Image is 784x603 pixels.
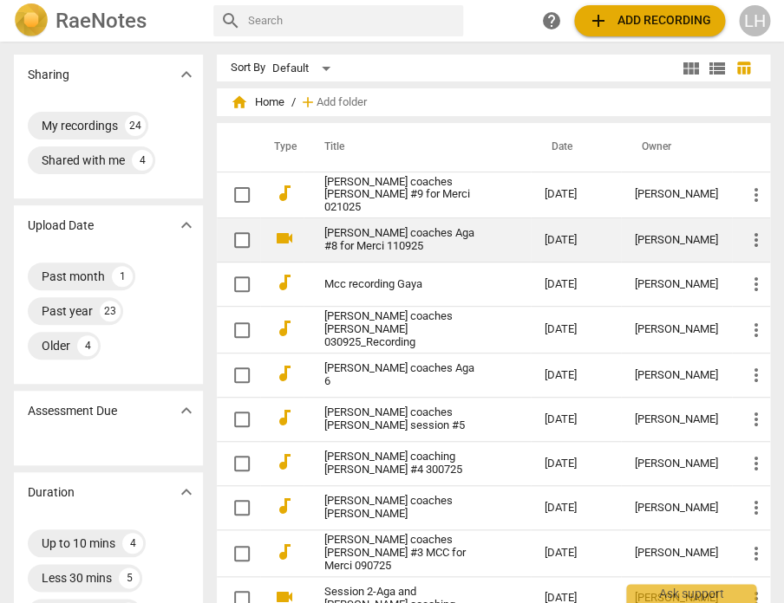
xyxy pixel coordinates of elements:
div: Less 30 mins [42,569,112,587]
button: Show more [173,398,199,424]
div: Past year [42,302,93,320]
span: videocam [274,228,295,249]
div: Sort By [231,62,265,75]
div: [PERSON_NAME] [635,188,718,201]
p: Sharing [28,66,69,84]
div: 1 [112,266,133,287]
span: Add recording [588,10,711,31]
div: [PERSON_NAME] [635,323,718,336]
span: Add folder [317,96,367,109]
p: Assessment Due [28,402,117,420]
span: expand_more [176,482,197,502]
span: audiotrack [274,451,295,472]
td: [DATE] [531,218,621,263]
a: Help [536,5,567,36]
span: more_vert [746,230,767,250]
th: Type [260,123,304,172]
th: Owner [621,123,732,172]
div: [PERSON_NAME] [635,547,718,560]
button: Table view [730,55,756,81]
span: add [588,10,609,31]
span: more_vert [746,274,767,295]
img: Logo [14,3,49,38]
button: Tile view [678,55,704,81]
span: expand_more [176,400,197,421]
span: audiotrack [274,541,295,562]
div: [PERSON_NAME] [635,502,718,515]
span: audiotrack [274,496,295,516]
div: [PERSON_NAME] [635,457,718,470]
button: LH [739,5,770,36]
span: expand_more [176,215,197,236]
div: 4 [122,533,143,554]
a: [PERSON_NAME] coaches Aga #8 for Merci 110925 [324,227,482,253]
span: view_list [707,58,728,79]
div: Past month [42,268,105,285]
span: search [220,10,241,31]
span: / [291,96,296,109]
a: [PERSON_NAME] coaches [PERSON_NAME] #9 for Merci 021025 [324,176,482,215]
div: Older [42,337,70,354]
a: [PERSON_NAME] coaches [PERSON_NAME] [324,495,482,521]
a: [PERSON_NAME] coaches [PERSON_NAME] session #5 [324,406,482,432]
button: Upload [574,5,725,36]
th: Title [304,123,531,172]
th: Date [531,123,621,172]
td: [DATE] [531,172,621,218]
span: add [299,94,317,111]
p: Upload Date [28,217,94,235]
a: [PERSON_NAME] coaching [PERSON_NAME] #4 300725 [324,451,482,477]
td: [DATE] [531,398,621,442]
span: audiotrack [274,183,295,204]
td: [DATE] [531,442,621,486]
span: Home [231,94,284,111]
td: [DATE] [531,263,621,307]
span: view_module [681,58,702,79]
span: expand_more [176,64,197,85]
span: more_vert [746,497,767,518]
span: table_chart [735,60,752,76]
button: Show more [173,212,199,238]
div: [PERSON_NAME] [635,234,718,247]
div: [PERSON_NAME] [635,413,718,426]
div: [PERSON_NAME] [635,369,718,382]
p: Duration [28,483,75,502]
span: more_vert [746,365,767,386]
td: [DATE] [531,530,621,577]
div: My recordings [42,117,118,134]
div: Up to 10 mins [42,535,115,552]
div: [PERSON_NAME] [635,278,718,291]
div: 4 [77,335,98,356]
span: audiotrack [274,272,295,293]
div: 5 [119,567,140,588]
button: Show more [173,479,199,505]
a: [PERSON_NAME] coaches [PERSON_NAME] #3 MCC for Merci 090725 [324,534,482,573]
td: [DATE] [531,307,621,353]
td: [DATE] [531,486,621,530]
span: home [231,94,248,111]
input: Search [248,7,456,35]
div: Default [272,55,336,82]
a: [PERSON_NAME] coaches Aga 6 [324,362,482,388]
a: [PERSON_NAME] coaches [PERSON_NAME] 030925_Recording [324,310,482,349]
h2: RaeNotes [56,9,147,33]
a: Mcc recording Gaya [324,278,482,291]
div: 4 [132,150,153,171]
div: 24 [125,115,146,136]
span: help [541,10,562,31]
span: audiotrack [274,318,295,339]
td: [DATE] [531,353,621,398]
span: more_vert [746,409,767,430]
span: audiotrack [274,363,295,384]
span: more_vert [746,543,767,564]
span: more_vert [746,320,767,340]
span: more_vert [746,185,767,205]
div: 23 [100,301,121,321]
span: audiotrack [274,407,295,428]
a: LogoRaeNotes [14,3,199,38]
div: Ask support [626,584,756,603]
div: Shared with me [42,152,125,169]
button: Show more [173,62,199,88]
button: List view [704,55,730,81]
